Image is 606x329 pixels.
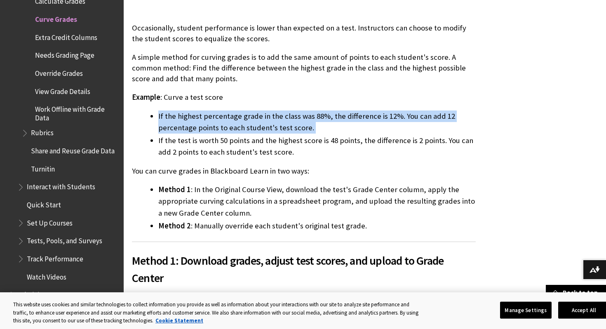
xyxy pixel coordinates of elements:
[35,66,83,78] span: Override Grades
[500,301,552,319] button: Manage Settings
[13,301,424,325] div: This website uses cookies and similar technologies to collect information you provide as well as ...
[546,285,606,300] a: Back to top
[132,252,476,287] span: Method 1: Download grades, adjust test scores, and upload to Grade Center
[27,180,95,191] span: Interact with Students
[155,317,203,324] a: More information about your privacy, opens in a new tab
[31,162,55,173] span: Turnitin
[158,221,191,230] span: Method 2
[158,220,476,232] li: : Manually override each student's original test grade.
[158,135,476,158] li: If the test is worth 50 points and the highest score is 48 points, the difference is 2 points. Yo...
[27,198,61,209] span: Quick Start
[132,166,476,176] p: You can curve grades in Blackboard Learn in two ways:
[27,270,66,281] span: Watch Videos
[158,110,476,134] li: If the highest percentage grade in the class was 88%, the difference is 12%. You can add 12 perce...
[132,92,160,102] span: Example
[158,184,476,219] li: : In the Original Course View, download the test's Grade Center column, apply the appropriate cur...
[132,52,476,85] p: A simple method for curving grades is to add the same amount of points to each student's score. A...
[35,31,97,42] span: Extra Credit Columns
[35,49,94,60] span: Needs Grading Page
[158,185,191,194] span: Method 1
[27,252,83,263] span: Track Performance
[19,288,60,299] span: Administrator
[27,216,73,227] span: Set Up Courses
[27,234,102,245] span: Tests, Pools, and Surveys
[35,12,77,23] span: Curve Grades
[35,103,118,122] span: Work Offline with Grade Data
[35,85,90,96] span: View Grade Details
[132,92,476,103] p: : Curve a test score
[31,126,54,137] span: Rubrics
[132,23,476,44] p: Occasionally, student performance is lower than expected on a test. Instructors can choose to mod...
[31,144,115,155] span: Share and Reuse Grade Data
